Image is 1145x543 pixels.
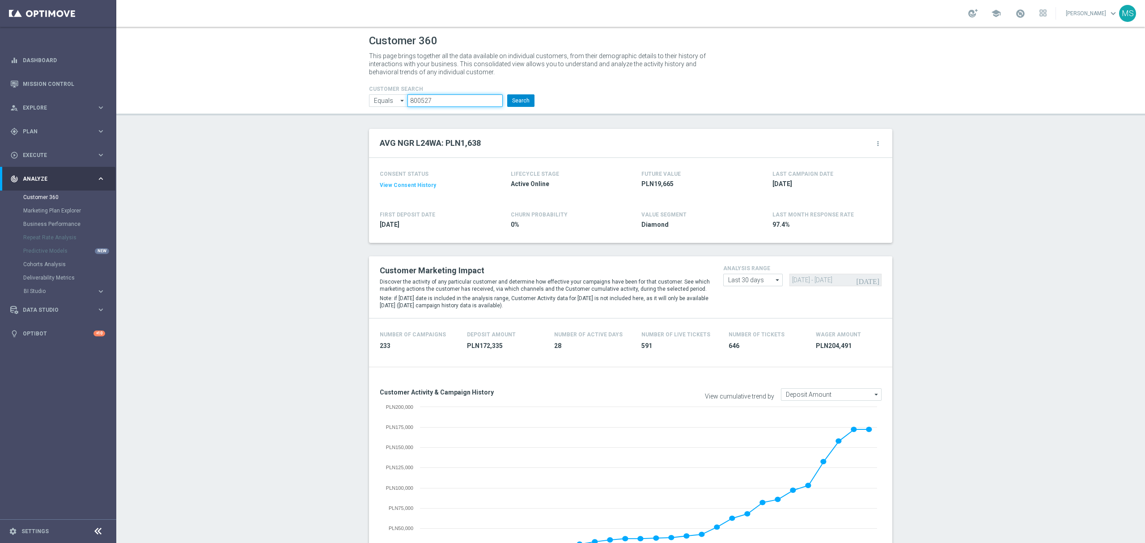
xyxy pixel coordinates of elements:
h4: CONSENT STATUS [380,171,484,177]
i: arrow_drop_down [773,274,782,286]
div: Predictive Models [23,244,115,258]
i: lightbulb [10,330,18,338]
div: MS [1119,5,1136,22]
h4: Number of Campaigns [380,331,446,338]
i: keyboard_arrow_right [97,127,105,136]
a: Customer 360 [23,194,93,201]
div: Data Studio [10,306,97,314]
div: Repeat Rate Analysis [23,231,115,244]
div: BI Studio [23,284,115,298]
i: settings [9,527,17,535]
h4: VALUE SEGMENT [641,212,687,218]
div: gps_fixed Plan keyboard_arrow_right [10,128,106,135]
h2: Customer Marketing Impact [380,265,710,276]
i: arrow_drop_down [398,95,407,106]
div: Mission Control [10,72,105,96]
span: 233 [380,342,456,350]
h4: Wager Amount [816,331,861,338]
div: Business Performance [23,217,115,231]
h4: LAST CAMPAIGN DATE [772,171,833,177]
span: 2024-04-24 [380,221,484,229]
div: Deliverability Metrics [23,271,115,284]
span: BI Studio [24,288,88,294]
div: BI Studio [24,288,97,294]
div: +10 [93,331,105,336]
span: Execute [23,153,97,158]
input: Enter CID, Email, name or phone [369,94,407,107]
span: LAST MONTH RESPONSE RATE [772,212,854,218]
div: Customer 360 [23,191,115,204]
span: CHURN PROBABILITY [511,212,568,218]
span: keyboard_arrow_down [1108,8,1118,18]
p: Note: if [DATE] date is included in the analysis range, Customer Activity data for [DATE] is not ... [380,295,710,309]
i: keyboard_arrow_right [97,103,105,112]
a: Marketing Plan Explorer [23,207,93,214]
text: PLN125,000 [386,465,413,470]
div: Explore [10,104,97,112]
h4: CUSTOMER SEARCH [369,86,534,92]
div: Marketing Plan Explorer [23,204,115,217]
span: Data Studio [23,307,97,313]
h4: Number Of Tickets [729,331,785,338]
a: [PERSON_NAME]keyboard_arrow_down [1065,7,1119,20]
i: play_circle_outline [10,151,18,159]
button: person_search Explore keyboard_arrow_right [10,104,106,111]
button: equalizer Dashboard [10,57,106,64]
button: lightbulb Optibot +10 [10,330,106,337]
span: Plan [23,129,97,134]
a: Dashboard [23,48,105,72]
a: Cohorts Analysis [23,261,93,268]
span: 591 [641,342,718,350]
span: 0% [511,221,615,229]
h1: Customer 360 [369,34,892,47]
div: Data Studio keyboard_arrow_right [10,306,106,314]
i: equalizer [10,56,18,64]
div: Analyze [10,175,97,183]
i: track_changes [10,175,18,183]
span: Diamond [641,221,746,229]
h4: LIFECYCLE STAGE [511,171,559,177]
text: PLN150,000 [386,445,413,450]
h4: Number Of Live Tickets [641,331,710,338]
i: gps_fixed [10,127,18,136]
a: Deliverability Metrics [23,274,93,281]
h4: analysis range [723,265,882,271]
div: NEW [95,248,109,254]
a: Optibot [23,322,93,345]
div: Mission Control [10,81,106,88]
input: Enter CID, Email, name or phone [407,94,503,107]
a: Business Performance [23,221,93,228]
h3: Customer Activity & Campaign History [380,388,624,396]
h2: AVG NGR L24WA: PLN1,638 [380,138,481,148]
span: Active Online [511,180,615,188]
button: BI Studio keyboard_arrow_right [23,288,106,295]
i: more_vert [874,140,882,147]
text: PLN75,000 [389,505,413,511]
div: Dashboard [10,48,105,72]
span: 97.4% [772,221,877,229]
i: arrow_drop_down [872,389,881,400]
div: Execute [10,151,97,159]
span: school [991,8,1001,18]
span: 646 [729,342,805,350]
i: keyboard_arrow_right [97,305,105,314]
div: Plan [10,127,97,136]
button: track_changes Analyze keyboard_arrow_right [10,175,106,182]
div: Cohorts Analysis [23,258,115,271]
input: analysis range [723,274,783,286]
button: play_circle_outline Execute keyboard_arrow_right [10,152,106,159]
text: PLN200,000 [386,404,413,410]
button: View Consent History [380,182,436,189]
a: Mission Control [23,72,105,96]
span: Explore [23,105,97,110]
button: Search [507,94,534,107]
p: This page brings together all the data available on individual customers, from their demographic ... [369,52,713,76]
h4: FUTURE VALUE [641,171,681,177]
text: PLN50,000 [389,526,413,531]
